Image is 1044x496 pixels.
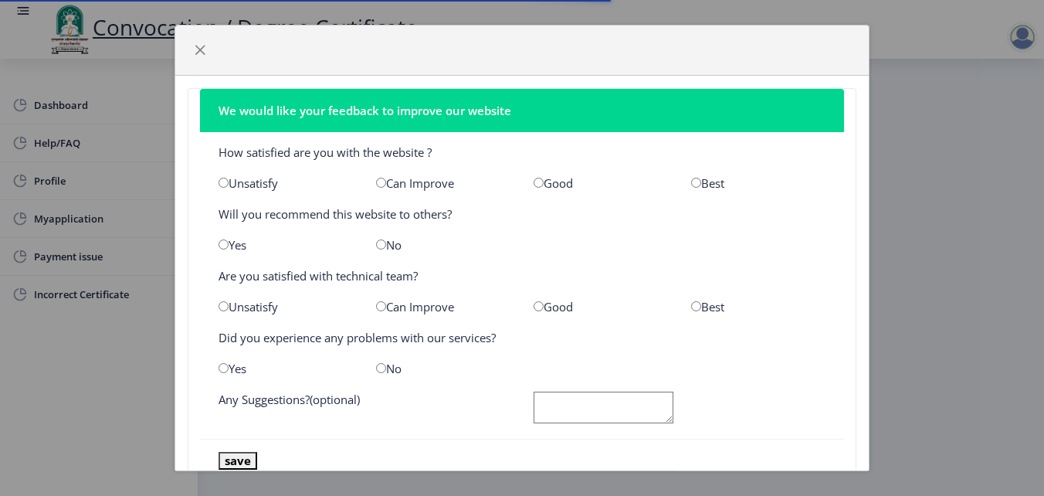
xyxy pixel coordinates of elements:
nb-card-header: We would like your feedback to improve our website [200,89,844,132]
div: Are you satisfied with technical team? [207,268,837,284]
div: Can Improve [364,175,522,191]
div: Did you experience any problems with our services? [207,330,837,345]
div: Will you recommend this website to others? [207,206,837,222]
div: Unsatisfy [207,175,364,191]
div: Yes [207,361,364,376]
div: No [364,361,522,376]
div: Good [522,175,680,191]
div: No [364,237,522,253]
div: Yes [207,237,364,253]
button: save [219,452,257,470]
div: Can Improve [364,299,522,314]
div: Good [522,299,680,314]
div: Best [680,175,837,191]
div: How satisfied are you with the website ? [207,144,837,160]
div: Unsatisfy [207,299,364,314]
div: Any Suggestions?(optional) [207,392,522,426]
div: Best [680,299,837,314]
